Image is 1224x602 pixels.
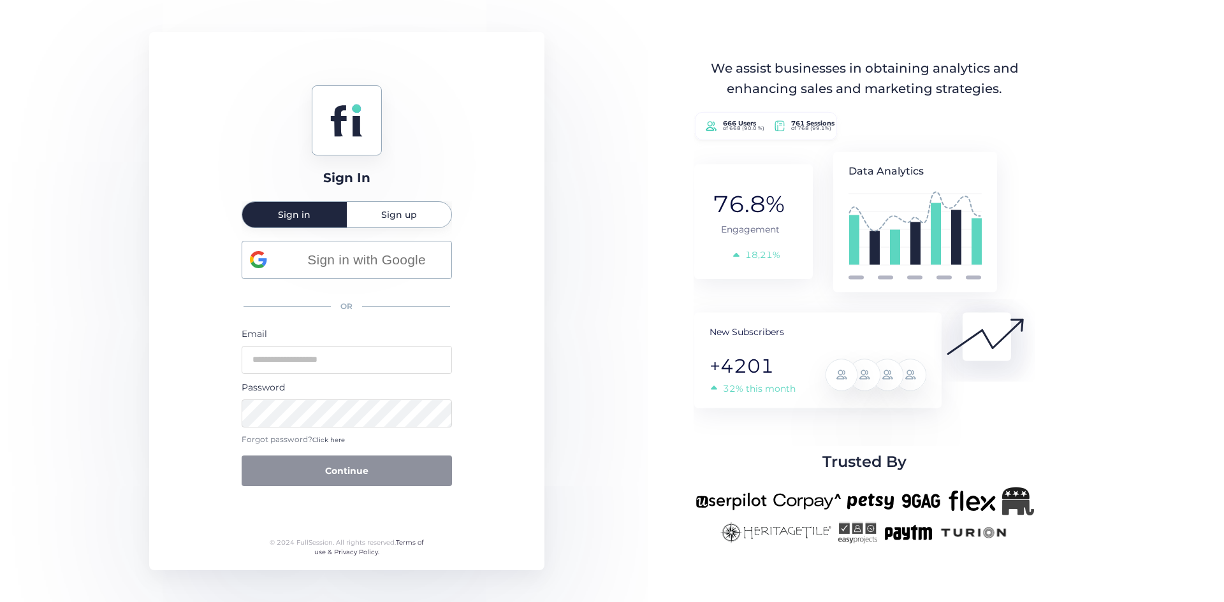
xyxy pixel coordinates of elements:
img: easyprojects-new.png [838,522,877,543]
button: Continue [242,455,452,486]
img: userpilot-new.png [696,487,767,515]
div: © 2024 FullSession. All rights reserved. [264,538,429,557]
img: flex-new.png [949,487,996,515]
tspan: 666 Users [723,120,757,128]
tspan: 76.8% [713,190,785,218]
tspan: 32% this month [723,383,796,394]
span: Sign up [381,210,417,219]
tspan: +4201 [710,354,774,378]
div: Sign In [323,168,370,188]
img: heritagetile-new.png [720,522,831,543]
span: Sign in with Google [290,249,444,270]
tspan: Data Analytics [849,165,924,177]
img: 9gag-new.png [900,487,942,515]
img: Republicanlogo-bw.png [1002,487,1034,515]
span: Trusted By [822,450,907,474]
tspan: 18,21% [745,249,780,261]
div: Forgot password? [242,434,452,446]
tspan: 761 Sessions [792,120,836,128]
img: turion-new.png [939,522,1009,543]
span: Sign in [278,210,310,219]
tspan: of 768 (99.1%) [792,125,832,132]
div: Email [242,327,452,341]
tspan: of 668 (90.0 %) [723,125,764,132]
img: paytm-new.png [884,522,933,543]
img: corpay-new.png [773,487,841,515]
img: petsy-new.png [847,487,894,515]
tspan: New Subscribers [710,326,784,338]
div: OR [242,293,452,320]
div: Password [242,380,452,394]
div: We assist businesses in obtaining analytics and enhancing sales and marketing strategies. [696,59,1033,99]
span: Click here [312,436,345,444]
tspan: Engagement [721,224,780,235]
